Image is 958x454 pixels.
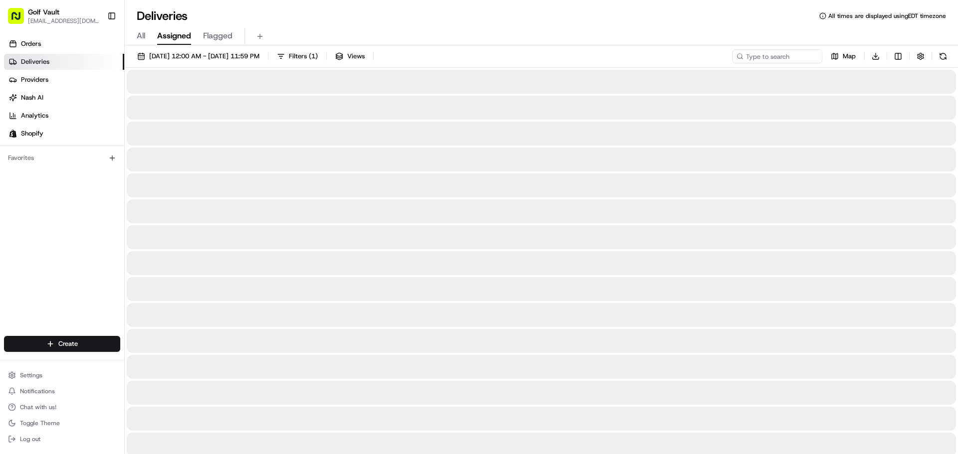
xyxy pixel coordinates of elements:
[4,384,120,398] button: Notifications
[289,52,318,61] span: Filters
[133,49,264,63] button: [DATE] 12:00 AM - [DATE] 11:59 PM
[21,39,41,48] span: Orders
[28,17,99,25] button: [EMAIL_ADDRESS][DOMAIN_NAME]
[58,339,78,348] span: Create
[21,111,48,120] span: Analytics
[21,57,49,66] span: Deliveries
[4,36,124,52] a: Orders
[28,7,59,17] button: Golf Vault
[4,368,120,382] button: Settings
[4,108,124,124] a: Analytics
[732,49,822,63] input: Type to search
[347,52,365,61] span: Views
[20,371,42,379] span: Settings
[9,130,17,138] img: Shopify logo
[20,435,40,443] span: Log out
[4,54,124,70] a: Deliveries
[936,49,950,63] button: Refresh
[4,400,120,414] button: Chat with us!
[20,387,55,395] span: Notifications
[331,49,369,63] button: Views
[20,403,56,411] span: Chat with us!
[21,93,43,102] span: Nash AI
[157,30,191,42] span: Assigned
[20,419,60,427] span: Toggle Theme
[4,72,124,88] a: Providers
[4,336,120,352] button: Create
[21,129,43,138] span: Shopify
[4,150,120,166] div: Favorites
[21,75,48,84] span: Providers
[826,49,860,63] button: Map
[309,52,318,61] span: ( 1 )
[4,126,124,142] a: Shopify
[149,52,259,61] span: [DATE] 12:00 AM - [DATE] 11:59 PM
[4,416,120,430] button: Toggle Theme
[4,90,124,106] a: Nash AI
[137,8,188,24] h1: Deliveries
[843,52,856,61] span: Map
[828,12,946,20] span: All times are displayed using EDT timezone
[203,30,233,42] span: Flagged
[4,432,120,446] button: Log out
[4,4,103,28] button: Golf Vault[EMAIL_ADDRESS][DOMAIN_NAME]
[137,30,145,42] span: All
[272,49,322,63] button: Filters(1)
